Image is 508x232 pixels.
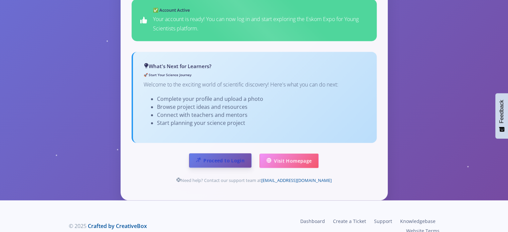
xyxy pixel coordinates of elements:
a: Support [370,216,396,226]
li: Complete your profile and upload a photo [157,95,366,103]
li: Connect with teachers and mentors [157,111,366,119]
span: Feedback [499,100,505,123]
p: Welcome to the exciting world of scientific discovery! Here's what you can do next: [144,80,366,89]
h4: What's Next for Learners? [144,62,366,70]
div: © 2025 [69,222,249,230]
h5: ✅ Account Active [153,7,369,14]
a: Knowledgebase [396,216,440,226]
p: Your account is ready! You can now log in and start exploring the Eskom Expo for Young Scientists... [153,15,369,33]
a: Create a Ticket [329,216,370,226]
small: Need help? Contact our support team at [176,177,332,183]
button: Feedback - Show survey [495,93,508,139]
a: Proceed to Login [189,153,251,168]
a: [EMAIL_ADDRESS][DOMAIN_NAME] [261,177,332,183]
h6: 🚀 Start Your Science Journey [144,72,366,77]
li: Start planning your science project [157,119,366,127]
a: Dashboard [296,216,329,226]
a: Crafted by CreativeBox [88,222,147,230]
li: Browse project ideas and resources [157,103,366,111]
span: Knowledgebase [400,218,436,224]
a: Visit Homepage [260,154,319,168]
